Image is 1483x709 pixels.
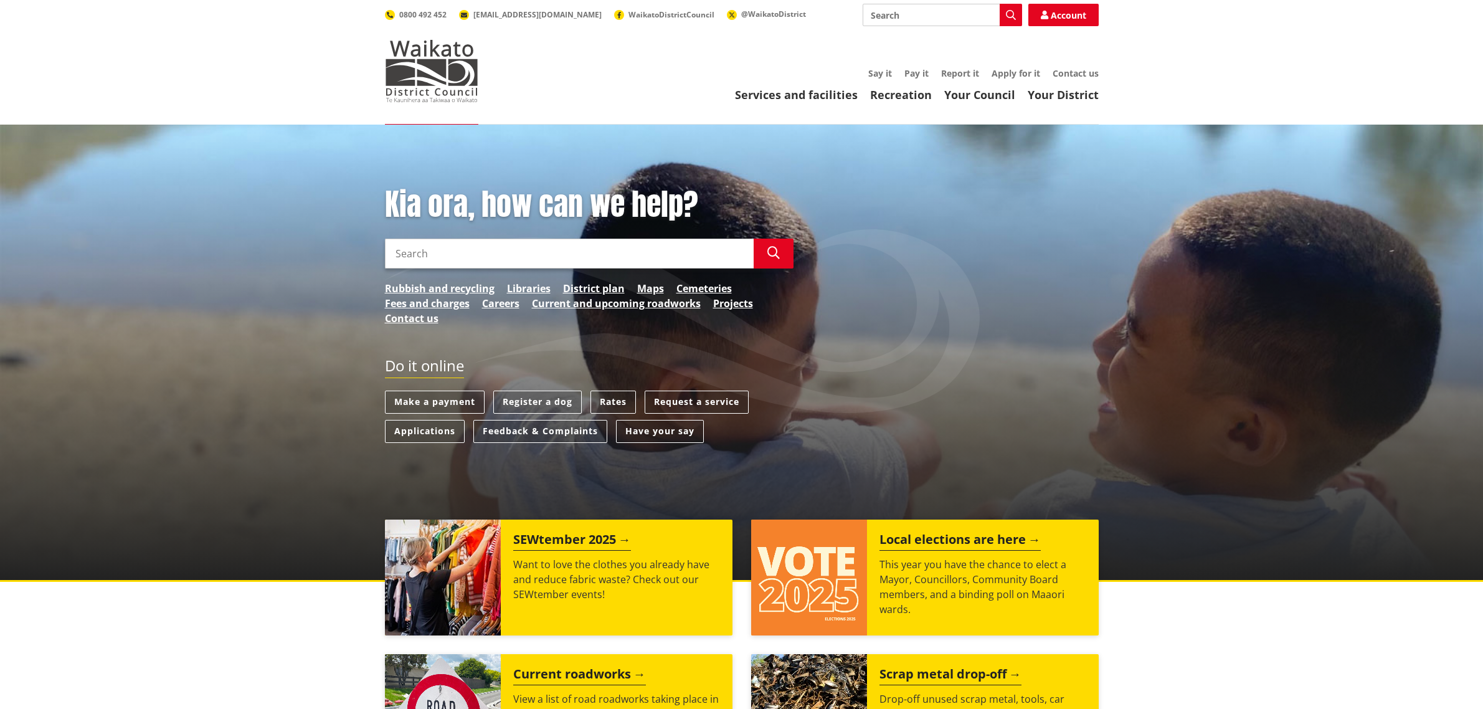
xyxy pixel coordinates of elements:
a: District plan [563,281,625,296]
a: Have your say [616,420,704,443]
a: Rubbish and recycling [385,281,495,296]
img: Waikato District Council - Te Kaunihera aa Takiwaa o Waikato [385,40,478,102]
a: Pay it [904,67,929,79]
a: Your District [1028,87,1099,102]
a: Local elections are here This year you have the chance to elect a Mayor, Councillors, Community B... [751,520,1099,635]
h2: SEWtember 2025 [513,532,631,551]
a: Contact us [385,311,438,326]
a: Current and upcoming roadworks [532,296,701,311]
a: Careers [482,296,519,311]
a: Apply for it [992,67,1040,79]
img: Vote 2025 [751,520,867,635]
h2: Scrap metal drop-off [879,667,1021,685]
a: SEWtember 2025 Want to love the clothes you already have and reduce fabric waste? Check out our S... [385,520,732,635]
a: Account [1028,4,1099,26]
a: Contact us [1053,67,1099,79]
a: Register a dog [493,391,582,414]
input: Search input [863,4,1022,26]
h2: Do it online [385,357,464,379]
p: This year you have the chance to elect a Mayor, Councillors, Community Board members, and a bindi... [879,557,1086,617]
a: Recreation [870,87,932,102]
a: 0800 492 452 [385,9,447,20]
a: Make a payment [385,391,485,414]
h1: Kia ora, how can we help? [385,187,794,223]
a: Your Council [944,87,1015,102]
span: [EMAIL_ADDRESS][DOMAIN_NAME] [473,9,602,20]
a: Say it [868,67,892,79]
a: @WaikatoDistrict [727,9,806,19]
a: Rates [590,391,636,414]
a: Maps [637,281,664,296]
a: WaikatoDistrictCouncil [614,9,714,20]
img: SEWtember [385,520,501,635]
a: [EMAIL_ADDRESS][DOMAIN_NAME] [459,9,602,20]
a: Projects [713,296,753,311]
p: Want to love the clothes you already have and reduce fabric waste? Check out our SEWtember events! [513,557,720,602]
a: Services and facilities [735,87,858,102]
span: 0800 492 452 [399,9,447,20]
input: Search input [385,239,754,269]
a: Report it [941,67,979,79]
h2: Current roadworks [513,667,646,685]
a: Applications [385,420,465,443]
a: Cemeteries [676,281,732,296]
span: @WaikatoDistrict [741,9,806,19]
h2: Local elections are here [879,532,1041,551]
a: Feedback & Complaints [473,420,607,443]
a: Fees and charges [385,296,470,311]
span: WaikatoDistrictCouncil [628,9,714,20]
a: Request a service [645,391,749,414]
a: Libraries [507,281,551,296]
